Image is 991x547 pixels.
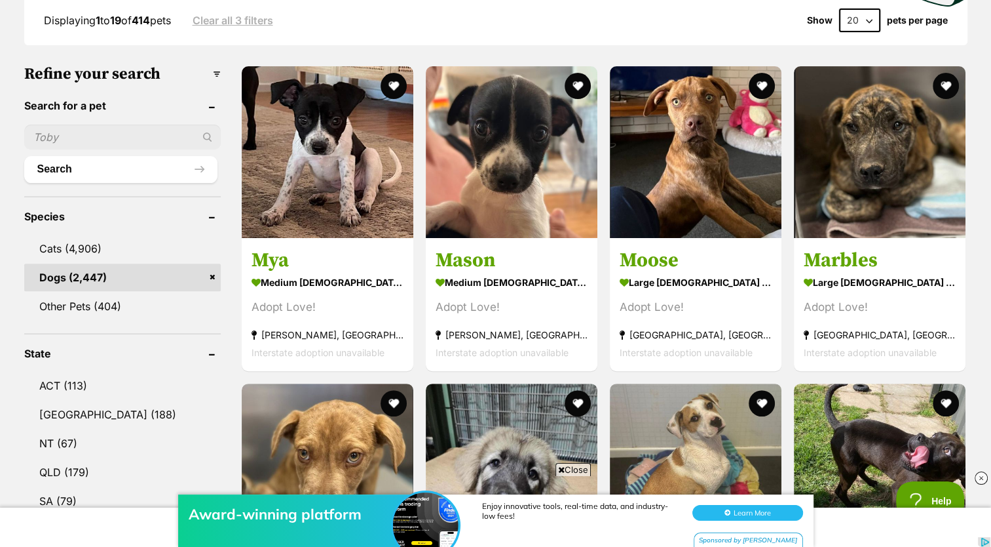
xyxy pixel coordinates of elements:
[804,347,937,358] span: Interstate adoption unavailable
[565,73,591,99] button: favourite
[24,458,221,486] a: QLD (179)
[24,401,221,428] a: [GEOGRAPHIC_DATA] (188)
[807,15,832,26] span: Show
[110,14,121,27] strong: 19
[975,472,988,485] img: close_rtb.svg
[620,298,772,316] div: Adopt Love!
[436,347,569,358] span: Interstate adoption unavailable
[620,273,772,292] strong: large [DEMOGRAPHIC_DATA] Dog
[252,248,403,273] h3: Mya
[24,348,221,359] header: State
[426,238,597,371] a: Mason medium [DEMOGRAPHIC_DATA] Dog Adopt Love! [PERSON_NAME], [GEOGRAPHIC_DATA] Interstate adopt...
[381,390,407,416] button: favourite
[887,15,948,26] label: pets per page
[24,293,221,320] a: Other Pets (404)
[252,326,403,344] strong: [PERSON_NAME], [GEOGRAPHIC_DATA]
[749,390,775,416] button: favourite
[193,14,273,26] a: Clear all 3 filters
[610,66,781,238] img: Moose - Mastiff x Staffordshire Bull Terrier Dog
[44,14,171,27] span: Displaying to of pets
[436,326,588,344] strong: [PERSON_NAME], [GEOGRAPHIC_DATA]
[24,372,221,399] a: ACT (113)
[436,298,588,316] div: Adopt Love!
[794,66,965,238] img: Marbles - Mastiff x Staffordshire Bull Terrier Dog
[804,273,956,292] strong: large [DEMOGRAPHIC_DATA] Dog
[749,73,775,99] button: favourite
[804,326,956,344] strong: [GEOGRAPHIC_DATA], [GEOGRAPHIC_DATA]
[252,273,403,292] strong: medium [DEMOGRAPHIC_DATA] Dog
[381,73,407,99] button: favourite
[24,125,221,150] input: Toby
[565,390,591,416] button: favourite
[933,73,960,99] button: favourite
[482,33,679,52] div: Enjoy innovative tools, real-time data, and industry-low fees!
[610,238,781,371] a: Moose large [DEMOGRAPHIC_DATA] Dog Adopt Love! [GEOGRAPHIC_DATA], [GEOGRAPHIC_DATA] Interstate ad...
[620,326,772,344] strong: [GEOGRAPHIC_DATA], [GEOGRAPHIC_DATA]
[933,390,960,416] button: favourite
[189,37,398,55] div: Award-winning platform
[252,347,384,358] span: Interstate adoption unavailable
[620,248,772,273] h3: Moose
[620,347,753,358] span: Interstate adoption unavailable
[694,64,803,81] div: Sponsored by [PERSON_NAME]
[242,66,413,238] img: Mya - Chihuahua x Mixed breed Dog
[692,37,803,52] button: Learn More
[804,298,956,316] div: Adopt Love!
[24,430,221,457] a: NT (67)
[393,24,458,90] img: Award-winning platform
[426,66,597,238] img: Mason - Chihuahua x Mixed breed Dog
[96,14,100,27] strong: 1
[24,156,217,182] button: Search
[436,248,588,273] h3: Mason
[804,248,956,273] h3: Marbles
[24,100,221,111] header: Search for a pet
[794,238,965,371] a: Marbles large [DEMOGRAPHIC_DATA] Dog Adopt Love! [GEOGRAPHIC_DATA], [GEOGRAPHIC_DATA] Interstate ...
[24,65,221,83] h3: Refine your search
[436,273,588,292] strong: medium [DEMOGRAPHIC_DATA] Dog
[242,238,413,371] a: Mya medium [DEMOGRAPHIC_DATA] Dog Adopt Love! [PERSON_NAME], [GEOGRAPHIC_DATA] Interstate adoptio...
[24,211,221,222] header: Species
[555,463,591,476] span: Close
[24,235,221,262] a: Cats (4,906)
[252,298,403,316] div: Adopt Love!
[24,264,221,291] a: Dogs (2,447)
[132,14,150,27] strong: 414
